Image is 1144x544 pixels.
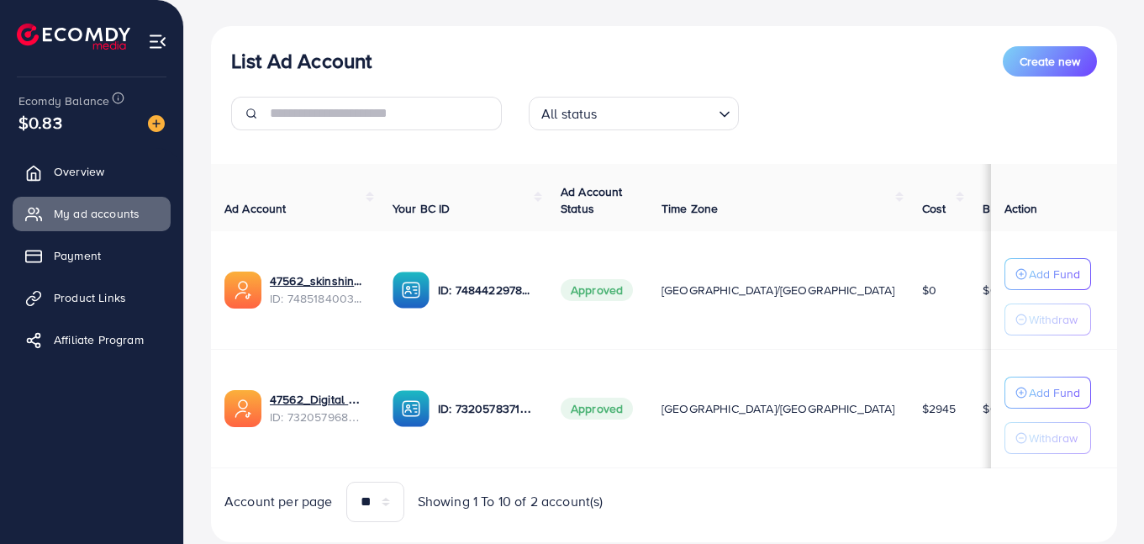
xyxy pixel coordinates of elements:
img: menu [148,32,167,51]
span: ID: 7320579682615738370 [270,409,366,425]
div: <span class='underline'>47562_Digital Life_1704455289827</span></br>7320579682615738370 [270,391,366,425]
span: $0.83 [18,110,62,135]
span: Ad Account [224,200,287,217]
button: Withdraw [1004,304,1091,335]
div: <span class='underline'>47562_skinshine2323_1742780215858</span></br>7485184003222421520 [270,272,366,307]
span: Approved [561,279,633,301]
p: Add Fund [1029,383,1080,403]
span: Create new [1020,53,1080,70]
p: ID: 7320578371040411649 [438,399,534,419]
button: Add Fund [1004,258,1091,290]
span: $2945 [922,400,957,417]
a: Product Links [13,281,171,314]
span: Affiliate Program [54,331,144,348]
span: Approved [561,398,633,420]
p: Withdraw [1029,309,1078,330]
button: Withdraw [1004,422,1091,454]
span: Account per page [224,492,333,511]
span: Cost [922,200,946,217]
p: Withdraw [1029,428,1078,448]
img: ic-ba-acc.ded83a64.svg [393,390,430,427]
span: Payment [54,247,101,264]
span: Your BC ID [393,200,451,217]
span: Showing 1 To 10 of 2 account(s) [418,492,604,511]
span: [GEOGRAPHIC_DATA]/[GEOGRAPHIC_DATA] [662,400,895,417]
span: Product Links [54,289,126,306]
img: ic-ads-acc.e4c84228.svg [224,390,261,427]
a: Affiliate Program [13,323,171,357]
span: Time Zone [662,200,718,217]
a: 47562_skinshine2323_1742780215858 [270,272,366,289]
input: Search for option [603,98,712,126]
span: Action [1004,200,1038,217]
button: Create new [1003,46,1097,77]
a: Overview [13,155,171,188]
span: $0 [922,282,936,298]
span: Ecomdy Balance [18,92,109,109]
span: [GEOGRAPHIC_DATA]/[GEOGRAPHIC_DATA] [662,282,895,298]
span: Ad Account Status [561,183,623,217]
div: Search for option [529,97,739,130]
span: Overview [54,163,104,180]
img: ic-ads-acc.e4c84228.svg [224,272,261,309]
h3: List Ad Account [231,49,372,73]
iframe: Chat [1073,468,1131,531]
p: Add Fund [1029,264,1080,284]
img: logo [17,24,130,50]
button: Add Fund [1004,377,1091,409]
img: ic-ba-acc.ded83a64.svg [393,272,430,309]
a: Payment [13,239,171,272]
a: 47562_Digital Life_1704455289827 [270,391,366,408]
span: All status [538,102,601,126]
img: image [148,115,165,132]
span: My ad accounts [54,205,140,222]
p: ID: 7484422978257109008 [438,280,534,300]
a: My ad accounts [13,197,171,230]
span: ID: 7485184003222421520 [270,290,366,307]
